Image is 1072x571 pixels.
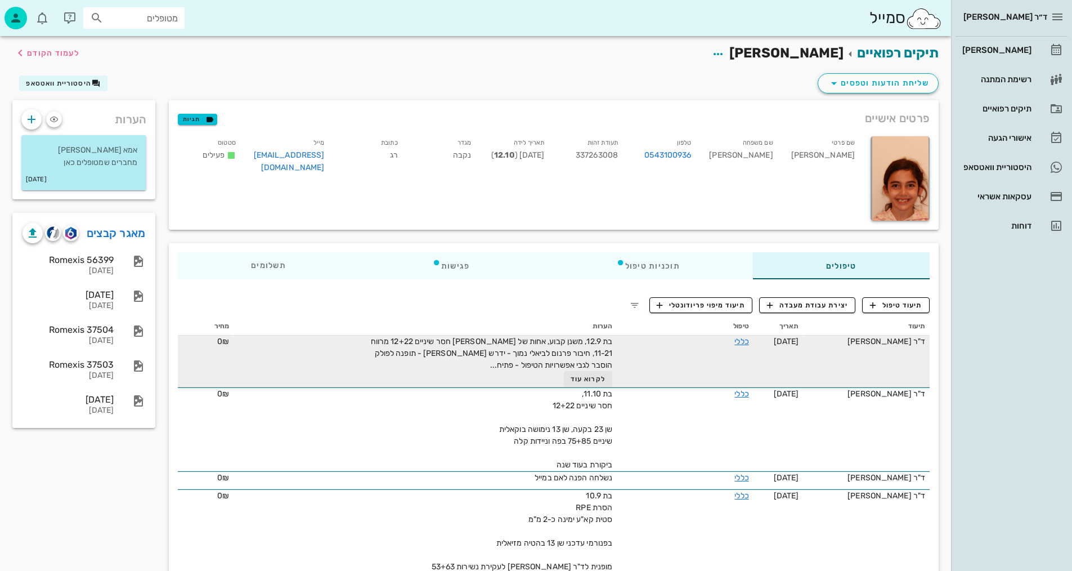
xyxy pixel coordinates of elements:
[543,252,753,279] div: תוכניות טיפול
[753,318,804,336] th: תאריך
[217,473,229,483] span: 0₪
[818,73,939,93] button: שליחת הודעות וטפסים
[774,491,799,501] span: [DATE]
[371,337,612,370] span: בת 12.9, משנן קבוע, אחות של [PERSON_NAME] חסר שיניים 12+22 מרווח 11-21, חיבור פרנום לביאלי נמוך -...
[960,46,1031,55] div: [PERSON_NAME]
[30,144,137,169] p: אמא [PERSON_NAME] מחברים שמטופלים כאן
[734,473,748,483] a: כללי
[33,9,40,16] span: תג
[960,192,1031,201] div: עסקאות אשראי
[14,43,79,63] button: לעמוד הקודם
[494,150,515,160] strong: 12.10
[862,297,930,313] button: תיעוד טיפול
[865,109,930,127] span: פרטים אישיים
[960,221,1031,230] div: דוחות
[734,337,748,346] a: כללי
[960,133,1031,142] div: אישורי הגעה
[26,173,47,186] small: [DATE]
[677,139,692,146] small: טלפון
[827,77,929,90] span: שליחת הודעות וטפסים
[587,139,618,146] small: תעודת זהות
[734,491,748,501] a: כללי
[870,300,922,310] span: תיעוד טיפול
[19,75,107,91] button: היסטוריית וואטסאפ
[956,37,1067,64] a: [PERSON_NAME]
[782,134,864,181] div: [PERSON_NAME]
[381,139,398,146] small: כתובת
[956,66,1067,93] a: רשימת המתנה
[729,45,844,61] span: [PERSON_NAME]
[313,139,324,146] small: מייל
[23,359,114,370] div: Romexis 37503
[832,139,855,146] small: שם פרטי
[956,183,1067,210] a: עסקאות אשראי
[956,154,1067,181] a: היסטוריית וואטסאפ
[23,371,114,381] div: [DATE]
[234,318,617,336] th: הערות
[774,389,799,399] span: [DATE]
[407,134,480,181] div: נקבה
[47,226,60,239] img: cliniview logo
[803,318,930,336] th: תיעוד
[774,337,799,346] span: [DATE]
[767,300,848,310] span: יצירת עבודת מעבדה
[23,255,114,265] div: Romexis 56399
[27,48,79,58] span: לעמוד הקודם
[743,139,773,146] small: שם משפחה
[564,371,613,387] button: לקרוא עוד
[254,150,325,172] a: [EMAIL_ADDRESS][DOMAIN_NAME]
[960,75,1031,84] div: רשימת המתנה
[869,6,942,30] div: סמייל
[649,297,753,313] button: תיעוד מיפוי פריודונטלי
[808,388,925,400] div: ד"ר [PERSON_NAME]
[657,300,745,310] span: תיעוד מיפוי פריודונטלי
[45,225,61,241] button: cliniview logo
[23,394,114,405] div: [DATE]
[390,150,397,160] span: רג
[23,301,114,311] div: [DATE]
[857,45,939,61] a: תיקים רפואיים
[956,212,1067,239] a: דוחות
[359,252,543,279] div: פגישות
[905,7,942,30] img: SmileCloud logo
[617,318,753,336] th: טיפול
[576,150,618,160] span: 337263008
[178,114,217,125] button: תגיות
[700,134,782,181] div: [PERSON_NAME]
[87,224,146,242] a: מאגר קבצים
[963,12,1047,22] span: ד״ר [PERSON_NAME]
[774,473,799,483] span: [DATE]
[499,389,612,470] span: בת 11.10, חסר שיניים 12+22 שן 23 בקעה, שן 13 נימושה בוקאלית שיניים 75+85 בפה וניידות קלה ביקורת ב...
[12,100,155,133] div: הערות
[808,336,925,347] div: ד"ר [PERSON_NAME]
[183,114,212,124] span: תגיות
[960,104,1031,113] div: תיקים רפואיים
[178,318,234,336] th: מחיר
[23,324,114,335] div: Romexis 37504
[753,252,930,279] div: טיפולים
[808,472,925,484] div: ד"ר [PERSON_NAME]
[23,266,114,276] div: [DATE]
[23,406,114,416] div: [DATE]
[535,473,612,483] span: נשלחה הפנה לאם במייל
[218,139,236,146] small: סטטוס
[26,79,91,87] span: היסטוריית וואטסאפ
[23,289,114,300] div: [DATE]
[956,95,1067,122] a: תיקים רפואיים
[960,163,1031,172] div: היסטוריית וואטסאפ
[734,389,748,399] a: כללי
[65,227,76,239] img: romexis logo
[514,139,545,146] small: תאריך לידה
[759,297,855,313] button: יצירת עבודת מעבדה
[251,262,286,270] span: תשלומים
[491,150,544,160] span: [DATE] ( )
[956,124,1067,151] a: אישורי הגעה
[63,225,79,241] button: romexis logo
[217,491,229,501] span: 0₪
[808,490,925,502] div: ד"ר [PERSON_NAME]
[203,150,225,160] span: פעילים
[217,337,229,346] span: 0₪
[23,336,114,346] div: [DATE]
[457,139,471,146] small: מגדר
[217,389,229,399] span: 0₪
